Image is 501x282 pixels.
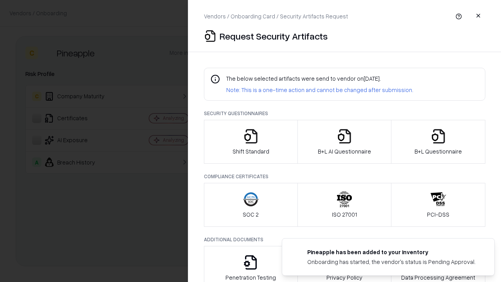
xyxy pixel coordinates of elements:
div: Pineapple has been added to your inventory [307,248,476,256]
img: pineappleenergy.com [292,248,301,257]
p: Additional Documents [204,236,485,243]
button: Shift Standard [204,120,298,164]
p: B+L Questionnaire [414,147,462,155]
p: Data Processing Agreement [401,273,475,282]
button: B+L AI Questionnaire [297,120,392,164]
p: Note: This is a one-time action and cannot be changed after submission. [226,86,413,94]
p: Vendors / Onboarding Card / Security Artifacts Request [204,12,348,20]
p: PCI-DSS [427,210,449,219]
p: Request Security Artifacts [220,30,328,42]
p: Compliance Certificates [204,173,485,180]
div: Onboarding has started, the vendor's status is Pending Approval. [307,258,476,266]
button: PCI-DSS [391,183,485,227]
button: ISO 27001 [297,183,392,227]
p: B+L AI Questionnaire [318,147,371,155]
p: SOC 2 [243,210,259,219]
p: Security Questionnaires [204,110,485,117]
button: SOC 2 [204,183,298,227]
button: B+L Questionnaire [391,120,485,164]
p: Shift Standard [232,147,269,155]
p: Privacy Policy [326,273,362,282]
p: ISO 27001 [332,210,357,219]
p: Penetration Testing [225,273,276,282]
p: The below selected artifacts were send to vendor on [DATE] . [226,74,413,83]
